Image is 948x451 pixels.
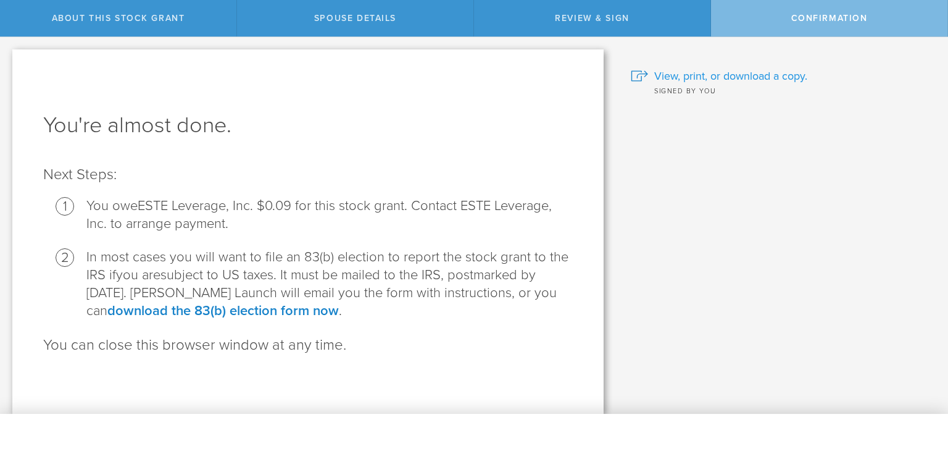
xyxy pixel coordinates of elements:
li: In most cases you will want to file an 83(b) election to report the stock grant to the IRS if sub... [86,248,573,320]
div: Signed by you [631,84,929,96]
p: Next Steps: [43,165,573,185]
a: download the 83(b) election form now [107,303,339,319]
li: ESTE Leverage, Inc. $0.09 for this stock grant. Contact ESTE Leverage, Inc. to arrange payment. [86,197,573,233]
span: View, print, or download a copy. [654,68,807,84]
iframe: Chat Widget [886,355,948,414]
span: Review & Sign [555,13,630,23]
span: Spouse Details [314,13,396,23]
span: Confirmation [791,13,868,23]
p: You can close this browser window at any time. [43,335,573,355]
h1: You're almost done. [43,111,573,140]
span: you are [116,267,160,283]
span: About this stock grant [52,13,185,23]
span: You owe [86,198,138,214]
